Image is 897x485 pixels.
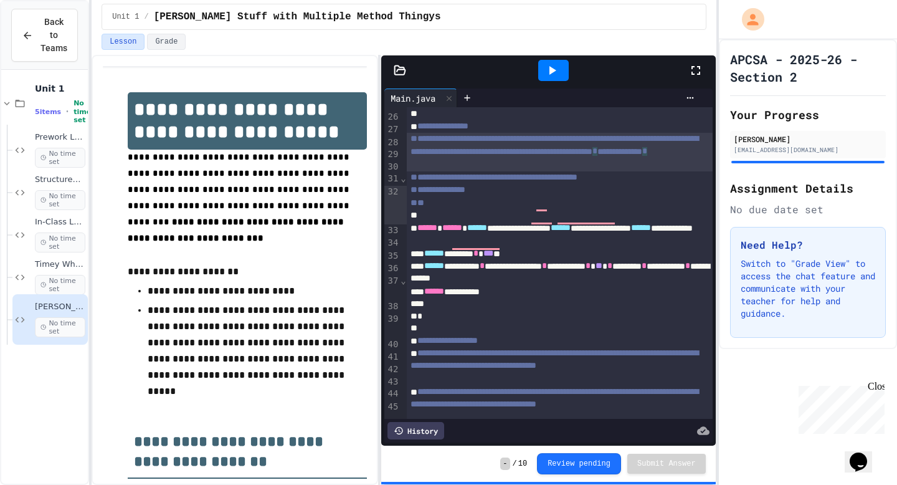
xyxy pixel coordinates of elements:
button: Grade [147,34,186,50]
div: 44 [384,388,400,400]
div: 36 [384,262,400,275]
h2: Assignment Details [730,180,886,197]
button: Submit Answer [627,454,706,474]
span: / [144,12,148,22]
div: 40 [384,339,400,351]
div: 28 [384,137,400,149]
span: No time set [74,99,91,124]
div: 37 [384,275,400,300]
div: 34 [384,237,400,249]
div: 41 [384,351,400,363]
div: No due date set [730,202,886,217]
div: [PERSON_NAME] [734,133,882,145]
div: 39 [384,313,400,339]
span: 10 [518,459,527,469]
span: No time set [35,317,85,337]
div: 26 [384,111,400,123]
span: Prework Lab - Introducing Errors [35,132,85,143]
div: 29 [384,148,400,161]
div: [EMAIL_ADDRESS][DOMAIN_NAME] [734,145,882,155]
span: Back to Teams [40,16,67,55]
div: Main.java [384,92,442,105]
span: Unit 1 [35,83,85,94]
span: Fold line [400,276,406,286]
div: My Account [729,5,767,34]
div: History [387,422,444,439]
iframe: chat widget [794,381,885,434]
button: Lesson [102,34,145,50]
span: No time set [35,233,85,252]
span: Submit Answer [637,459,696,469]
span: [PERSON_NAME] Stuff with Multiple Method Thingys [35,302,85,312]
span: / [513,459,517,469]
span: Timey Whimey Stuff [35,259,85,270]
p: Switch to "Grade View" to access the chat feature and communicate with your teacher for help and ... [741,257,875,320]
div: 27 [384,123,400,136]
h2: Your Progress [730,106,886,123]
button: Back to Teams [11,9,78,62]
span: No time set [35,190,85,210]
span: No time set [35,275,85,295]
span: In-Class Lab: [PERSON_NAME] Stuff [35,217,85,228]
span: 5 items [35,108,61,116]
div: 30 [384,161,400,173]
span: Unit 1 [112,12,139,22]
div: Main.java [384,89,457,107]
span: Mathy Stuff with Multiple Method Thingys [154,9,441,24]
button: Review pending [537,453,621,474]
div: 45 [384,401,400,439]
div: 38 [384,300,400,313]
div: Chat with us now!Close [5,5,86,79]
div: 33 [384,224,400,237]
div: 43 [384,376,400,388]
div: 42 [384,363,400,376]
span: No time set [35,148,85,168]
div: 35 [384,250,400,262]
span: Fold line [400,173,406,183]
div: 31 [384,173,400,185]
h1: APCSA - 2025-26 - Section 2 [730,50,886,85]
h3: Need Help? [741,238,875,252]
span: Structured Output [35,175,85,185]
iframe: chat widget [845,435,885,473]
div: 32 [384,186,400,224]
span: - [500,458,510,470]
span: • [66,107,69,117]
